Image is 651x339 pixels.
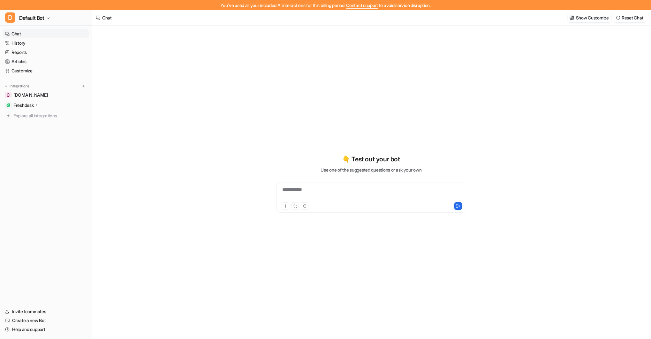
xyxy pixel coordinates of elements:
img: Freshdesk [6,103,10,107]
img: drivingtests.co.uk [6,93,10,97]
img: menu_add.svg [81,84,86,88]
a: Explore all integrations [3,111,89,120]
p: Use one of the suggested questions or ask your own [321,166,421,173]
img: reset [616,15,620,20]
button: Show Customize [568,13,611,22]
a: History [3,39,89,48]
span: D [5,12,15,23]
a: drivingtests.co.uk[DOMAIN_NAME] [3,91,89,99]
img: expand menu [4,84,8,88]
button: Reset Chat [614,13,646,22]
a: Reports [3,48,89,57]
a: Chat [3,29,89,38]
span: Default Bot [19,13,44,22]
p: 👇 Test out your bot [342,154,400,164]
a: Invite teammates [3,307,89,316]
p: Freshdesk [13,102,34,108]
a: Create a new Bot [3,316,89,325]
p: Integrations [10,84,29,89]
button: Integrations [3,83,31,89]
img: explore all integrations [5,113,11,119]
img: customize [570,15,574,20]
p: Show Customize [576,14,609,21]
span: [DOMAIN_NAME] [13,92,48,98]
a: Help and support [3,325,89,334]
a: Articles [3,57,89,66]
div: Chat [102,14,112,21]
span: Contact support [346,3,378,8]
span: Explore all integrations [13,111,87,121]
a: Customize [3,66,89,75]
